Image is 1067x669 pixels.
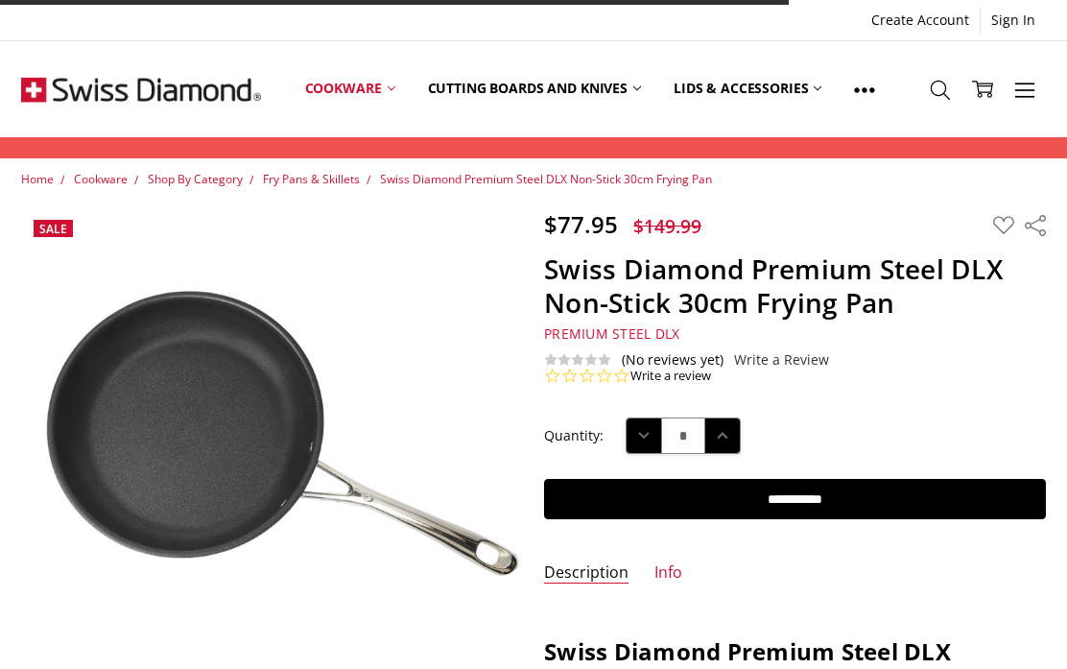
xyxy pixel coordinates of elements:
[861,7,980,34] a: Create Account
[544,425,604,446] label: Quantity:
[263,171,360,187] a: Fry Pans & Skillets
[21,41,261,137] img: Free Shipping On Every Order
[544,208,618,240] span: $77.95
[630,368,711,385] a: Write a review
[544,562,628,585] a: Description
[544,252,1045,320] h1: Swiss Diamond Premium Steel DLX Non-Stick 30cm Frying Pan
[544,324,679,343] span: Premium Steel DLX
[734,352,829,368] a: Write a Review
[838,46,891,132] a: Show All
[39,221,67,237] span: Sale
[654,562,682,585] a: Info
[289,46,412,131] a: Cookware
[380,171,712,187] a: Swiss Diamond Premium Steel DLX Non-Stick 30cm Frying Pan
[148,171,243,187] a: Shop By Category
[657,46,838,131] a: Lids & Accessories
[633,213,701,239] span: $149.99
[74,171,128,187] a: Cookware
[412,46,658,131] a: Cutting boards and knives
[981,7,1046,34] a: Sign In
[21,171,54,187] a: Home
[622,352,723,368] span: (No reviews yet)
